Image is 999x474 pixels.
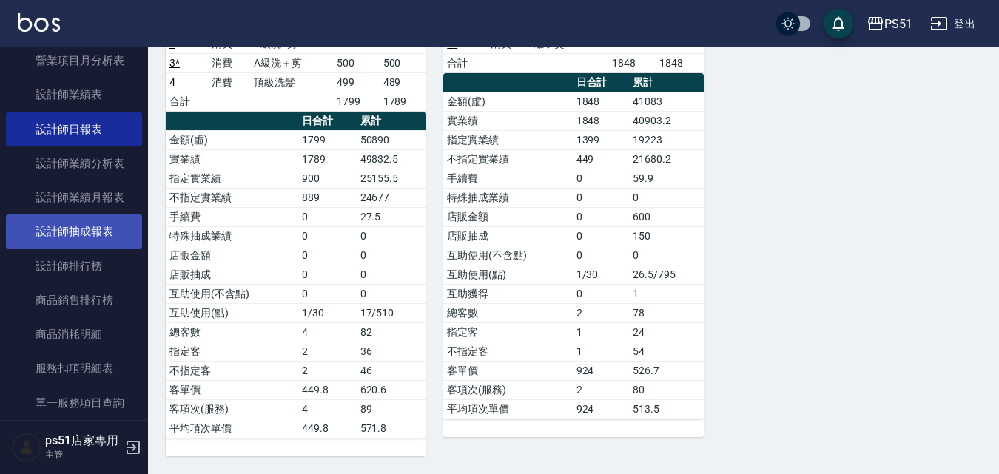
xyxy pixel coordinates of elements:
[629,246,703,265] td: 0
[357,380,426,399] td: 620.6
[166,284,298,303] td: 互助使用(不含點)
[573,246,630,265] td: 0
[629,188,703,207] td: 0
[357,112,426,131] th: 累計
[298,303,357,322] td: 1/30
[357,342,426,361] td: 36
[629,399,703,419] td: 513.5
[573,303,630,322] td: 2
[166,419,298,438] td: 平均項次單價
[6,112,142,146] a: 設計師日報表
[6,44,142,78] a: 營業項目月分析表
[298,112,357,131] th: 日合計
[357,149,426,169] td: 49832.5
[357,361,426,380] td: 46
[629,207,703,226] td: 600
[298,169,357,188] td: 900
[357,399,426,419] td: 89
[884,15,912,33] div: PS51
[166,149,298,169] td: 實業績
[443,149,572,169] td: 不指定實業績
[443,130,572,149] td: 指定實業績
[573,380,630,399] td: 2
[443,169,572,188] td: 手續費
[443,73,703,419] table: a dense table
[380,53,426,72] td: 500
[166,130,298,149] td: 金額(虛)
[298,284,357,303] td: 0
[208,72,250,92] td: 消費
[6,214,142,248] a: 設計師抽成報表
[629,226,703,246] td: 150
[166,380,298,399] td: 客單價
[573,92,630,111] td: 1848
[166,361,298,380] td: 不指定客
[443,303,572,322] td: 總客數
[443,361,572,380] td: 客單價
[629,322,703,342] td: 24
[6,351,142,385] a: 服務扣項明細表
[18,13,60,32] img: Logo
[166,265,298,284] td: 店販抽成
[443,246,572,265] td: 互助使用(不含點)
[166,112,425,439] table: a dense table
[573,322,630,342] td: 1
[924,10,981,38] button: 登出
[333,92,380,111] td: 1799
[6,283,142,317] a: 商品銷售排行榜
[443,380,572,399] td: 客項次(服務)
[166,399,298,419] td: 客項次(服務)
[629,169,703,188] td: 59.9
[443,226,572,246] td: 店販抽成
[6,420,142,454] a: 店販抽成明細
[629,265,703,284] td: 26.5/795
[45,433,121,448] h5: ps51店家專用
[629,303,703,322] td: 78
[166,226,298,246] td: 特殊抽成業績
[629,380,703,399] td: 80
[357,188,426,207] td: 24677
[573,399,630,419] td: 924
[629,73,703,92] th: 累計
[357,419,426,438] td: 571.8
[357,265,426,284] td: 0
[443,92,572,111] td: 金額(虛)
[443,111,572,130] td: 實業績
[298,342,357,361] td: 2
[629,130,703,149] td: 19223
[166,322,298,342] td: 總客數
[166,342,298,361] td: 指定客
[208,53,250,72] td: 消費
[166,246,298,265] td: 店販金額
[573,226,630,246] td: 0
[250,72,333,92] td: 頂級洗髮
[357,246,426,265] td: 0
[6,386,142,420] a: 單一服務項目查詢
[608,53,656,72] td: 1848
[357,284,426,303] td: 0
[357,226,426,246] td: 0
[629,92,703,111] td: 41083
[298,322,357,342] td: 4
[6,78,142,112] a: 設計師業績表
[573,342,630,361] td: 1
[443,342,572,361] td: 不指定客
[629,284,703,303] td: 1
[573,149,630,169] td: 449
[250,53,333,72] td: A級洗＋剪
[169,38,175,50] a: 2
[298,130,357,149] td: 1799
[629,111,703,130] td: 40903.2
[298,380,357,399] td: 449.8
[443,188,572,207] td: 特殊抽成業績
[573,265,630,284] td: 1/30
[166,188,298,207] td: 不指定實業績
[166,207,298,226] td: 手續費
[333,72,380,92] td: 499
[443,265,572,284] td: 互助使用(點)
[443,399,572,419] td: 平均項次單價
[573,169,630,188] td: 0
[166,92,208,111] td: 合計
[298,188,357,207] td: 889
[573,111,630,130] td: 1848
